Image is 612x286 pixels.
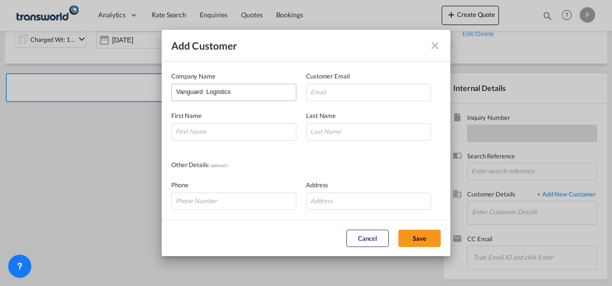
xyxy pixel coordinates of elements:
[171,39,190,52] span: Add
[171,112,202,119] span: First Name
[192,39,237,52] span: Customer
[171,181,189,189] span: Phone
[171,160,306,170] div: Other Details
[425,36,445,55] button: icon-close
[398,230,441,247] button: Save
[306,72,350,80] span: Customer Email
[306,123,431,141] input: Last Name
[346,230,389,247] button: Cancel
[171,72,216,80] span: Company Name
[176,84,296,99] input: Company
[306,181,328,189] span: Address
[171,193,296,210] input: Phone Number
[306,84,431,101] input: Email
[306,193,431,210] input: Address
[208,163,228,168] span: ( optional )
[171,123,296,141] input: First Name
[429,40,441,52] md-icon: icon-close
[162,30,450,256] md-dialog: Add Customer Company ...
[306,112,336,119] span: Last Name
